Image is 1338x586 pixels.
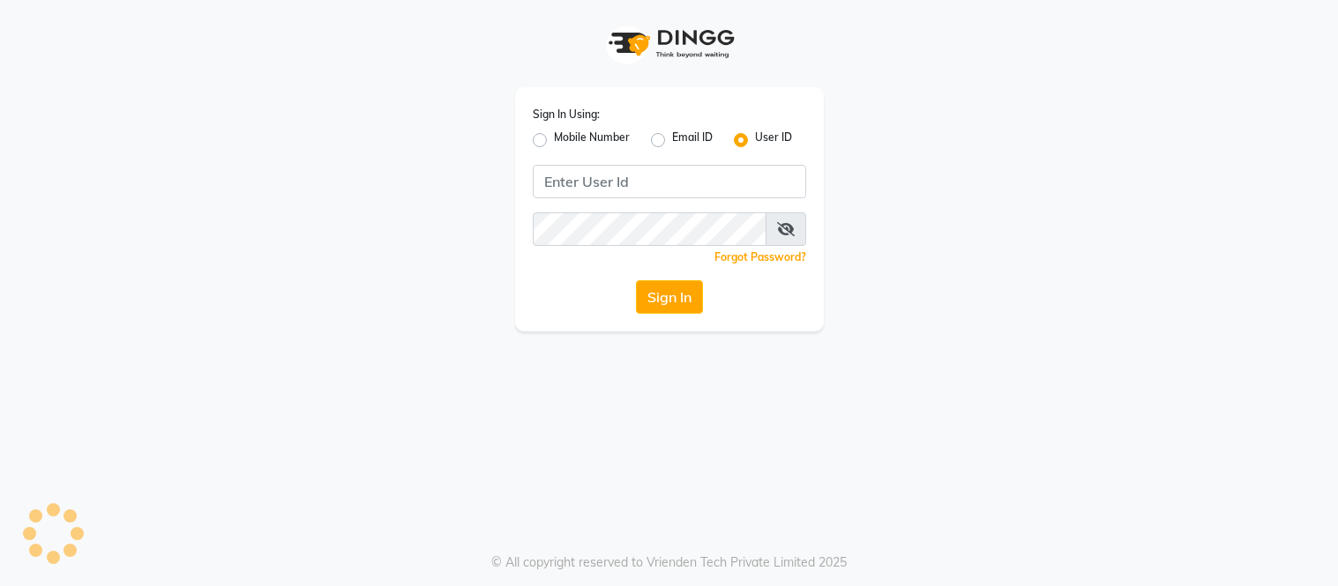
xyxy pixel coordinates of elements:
[554,130,630,151] label: Mobile Number
[599,18,740,70] img: logo1.svg
[672,130,713,151] label: Email ID
[636,280,703,314] button: Sign In
[533,107,600,122] label: Sign In Using:
[533,165,806,198] input: Username
[755,130,792,151] label: User ID
[714,250,806,263] a: Forgot Password?
[533,212,766,246] input: Username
